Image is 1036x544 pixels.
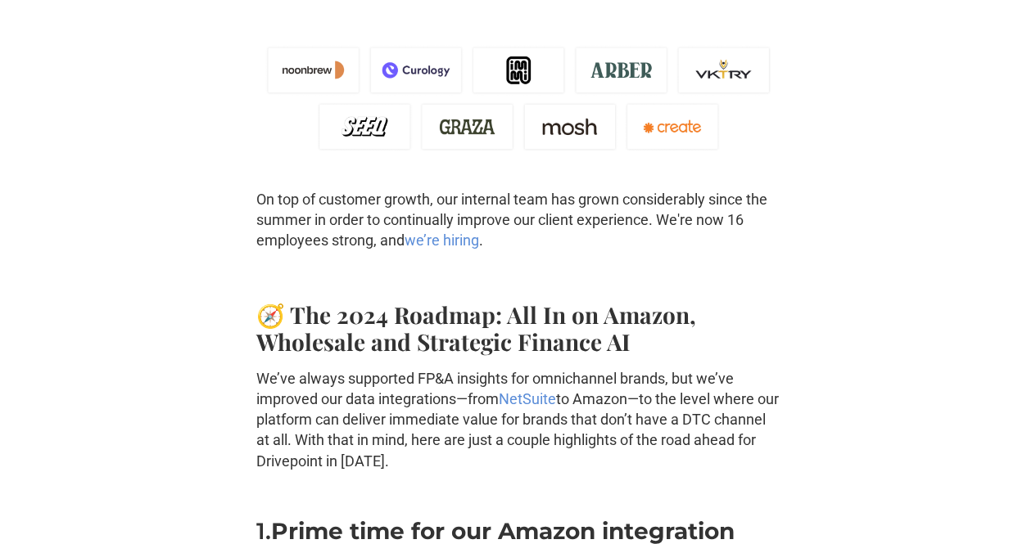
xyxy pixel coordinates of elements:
[256,484,780,505] p: ‍
[499,390,556,407] a: NetSuite
[256,169,780,251] p: On top of customer growth, our internal team has grown considerably since the summer in order to ...
[256,264,780,285] p: ‍
[405,232,479,249] a: we’re hiring
[256,299,696,357] strong: 🧭️ The 2024 Roadmap: All In on Amazon, Wholesale and Strategic Finance AI
[256,368,780,471] p: We’ve always supported FP&A insights for omnichannel brands, but we’ve improved our data integrat...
